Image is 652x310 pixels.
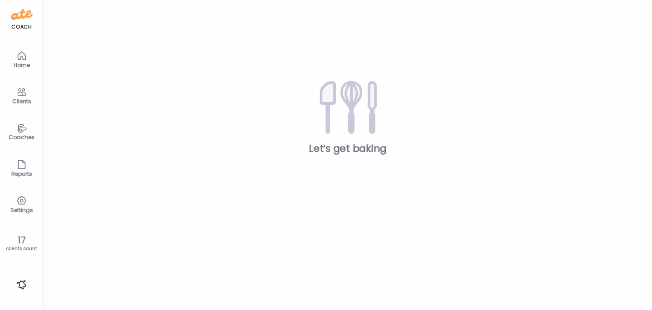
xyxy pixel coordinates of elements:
[5,134,38,140] div: Coaches
[3,246,40,252] div: clients count
[5,171,38,177] div: Reports
[11,7,33,22] img: ate
[11,23,32,31] div: coach
[3,235,40,246] div: 17
[5,62,38,68] div: Home
[5,98,38,104] div: Clients
[58,142,638,155] div: Let’s get baking
[5,207,38,213] div: Settings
